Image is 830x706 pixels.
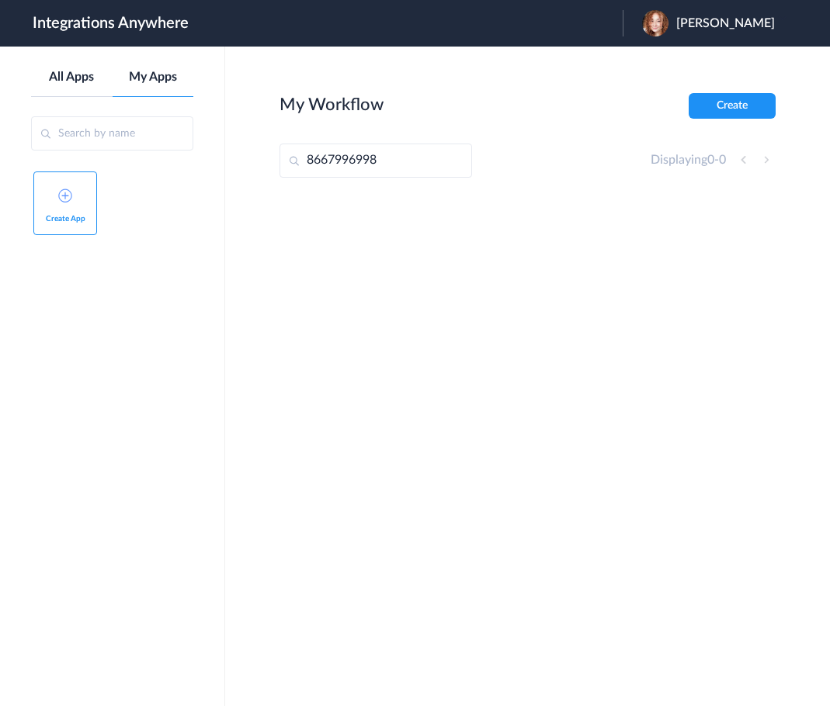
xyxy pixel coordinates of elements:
[689,93,776,119] button: Create
[707,154,714,166] span: 0
[31,70,113,85] a: All Apps
[280,144,472,178] input: Search
[719,154,726,166] span: 0
[676,16,775,31] span: [PERSON_NAME]
[41,214,89,223] span: Create App
[280,95,384,115] h2: My Workflow
[31,116,193,151] input: Search by name
[58,189,72,202] img: add-icon.svg
[642,10,669,36] img: me.png
[113,70,194,85] a: My Apps
[651,153,726,168] h4: Displaying -
[33,14,189,33] h1: Integrations Anywhere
